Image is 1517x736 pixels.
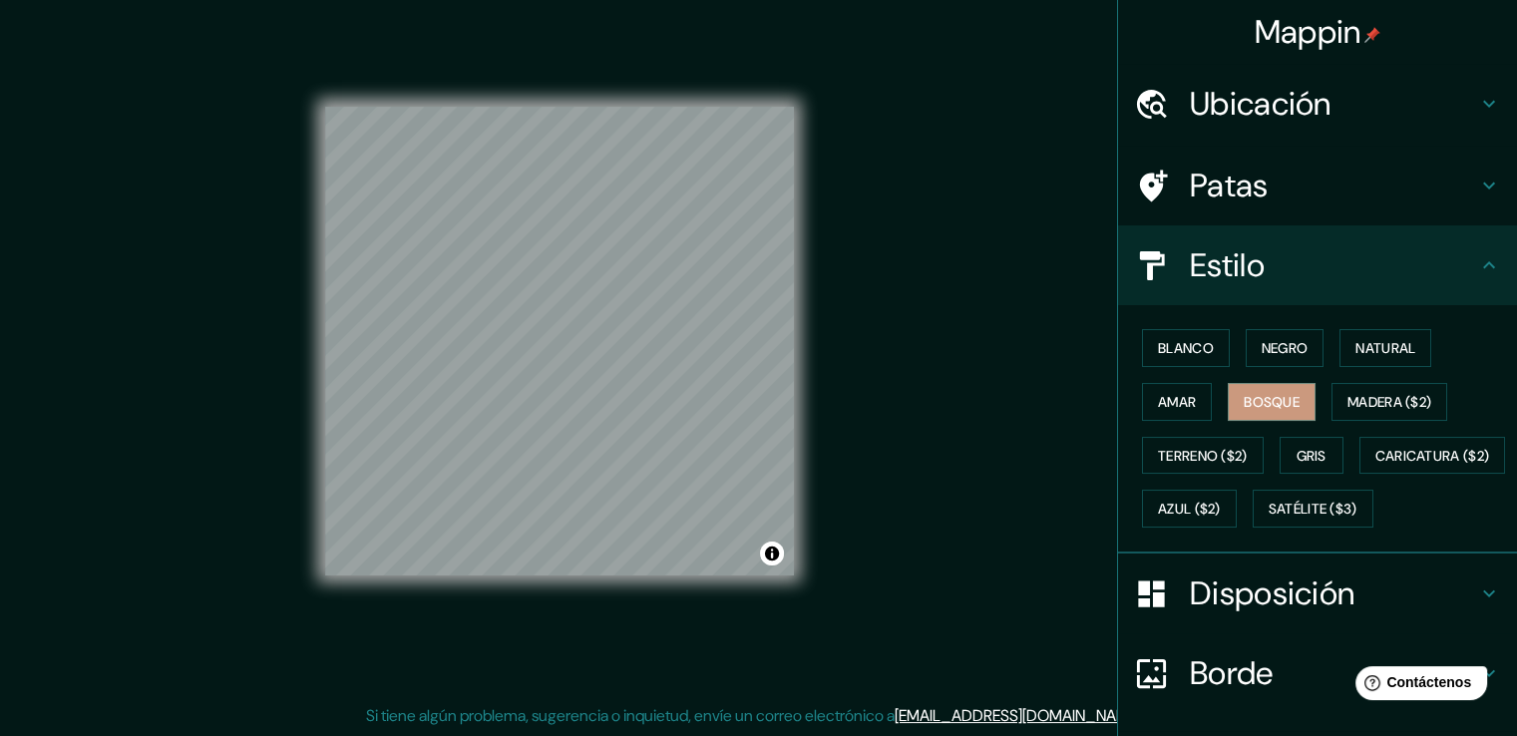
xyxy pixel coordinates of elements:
button: Terreno ($2) [1142,437,1264,475]
font: Negro [1262,339,1309,357]
font: Caricatura ($2) [1375,447,1490,465]
button: Amar [1142,383,1212,421]
button: Activar o desactivar atribución [760,542,784,565]
font: Borde [1190,652,1274,694]
div: Disposición [1118,553,1517,633]
font: Blanco [1158,339,1214,357]
div: Patas [1118,146,1517,225]
font: Bosque [1244,393,1300,411]
font: Disposición [1190,572,1354,614]
div: Estilo [1118,225,1517,305]
font: Madera ($2) [1347,393,1431,411]
iframe: Lanzador de widgets de ayuda [1339,658,1495,714]
font: Ubicación [1190,83,1331,125]
font: Satélite ($3) [1269,501,1357,519]
font: Gris [1297,447,1327,465]
button: Azul ($2) [1142,490,1237,528]
img: pin-icon.png [1364,27,1380,43]
font: Amar [1158,393,1196,411]
button: Bosque [1228,383,1316,421]
div: Borde [1118,633,1517,713]
font: Azul ($2) [1158,501,1221,519]
button: Madera ($2) [1331,383,1447,421]
button: Natural [1339,329,1431,367]
font: Si tiene algún problema, sugerencia o inquietud, envíe un correo electrónico a [366,705,895,726]
font: Estilo [1190,244,1265,286]
button: Caricatura ($2) [1359,437,1506,475]
font: Patas [1190,165,1269,206]
a: [EMAIL_ADDRESS][DOMAIN_NAME] [895,705,1141,726]
font: Natural [1355,339,1415,357]
font: Mappin [1255,11,1361,53]
div: Ubicación [1118,64,1517,144]
button: Gris [1280,437,1343,475]
button: Negro [1246,329,1325,367]
canvas: Mapa [325,107,794,575]
button: Satélite ($3) [1253,490,1373,528]
button: Blanco [1142,329,1230,367]
font: Terreno ($2) [1158,447,1248,465]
